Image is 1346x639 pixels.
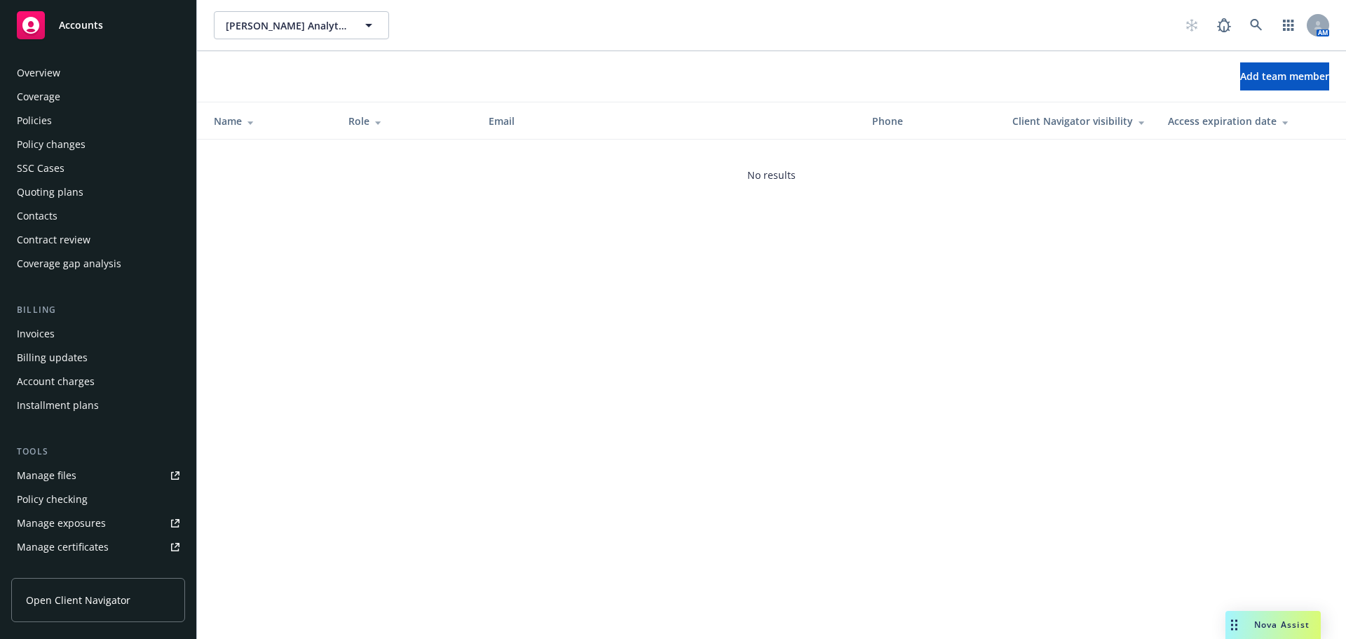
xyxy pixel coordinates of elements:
[17,347,88,369] div: Billing updates
[348,114,466,128] div: Role
[17,394,99,417] div: Installment plans
[11,347,185,369] a: Billing updates
[17,181,83,203] div: Quoting plans
[17,512,106,534] div: Manage exposures
[11,86,185,108] a: Coverage
[17,229,90,251] div: Contract review
[17,323,55,345] div: Invoices
[11,445,185,459] div: Tools
[17,253,121,275] div: Coverage gap analysis
[489,114,850,128] div: Email
[1210,11,1238,39] a: Report a Bug
[17,157,64,180] div: SSC Cases
[11,394,185,417] a: Installment plans
[17,536,109,558] div: Manage certificates
[1254,619,1310,631] span: Nova Assist
[17,488,88,511] div: Policy checking
[17,464,76,487] div: Manage files
[11,253,185,275] a: Coverage gap analysis
[1178,11,1206,39] a: Start snowing
[17,133,86,156] div: Policy changes
[26,593,130,607] span: Open Client Navigator
[11,560,185,582] a: Manage claims
[11,512,185,534] a: Manage exposures
[1240,62,1329,90] button: Add team member
[1242,11,1270,39] a: Search
[17,370,95,393] div: Account charges
[11,205,185,227] a: Contacts
[11,464,185,487] a: Manage files
[11,109,185,132] a: Policies
[11,536,185,558] a: Manage certificates
[17,560,88,582] div: Manage claims
[59,20,103,31] span: Accounts
[11,488,185,511] a: Policy checking
[11,181,185,203] a: Quoting plans
[1012,114,1146,128] div: Client Navigator visibility
[11,370,185,393] a: Account charges
[17,205,57,227] div: Contacts
[1225,611,1321,639] button: Nova Assist
[214,114,326,128] div: Name
[11,6,185,45] a: Accounts
[11,62,185,84] a: Overview
[1168,114,1300,128] div: Access expiration date
[17,86,60,108] div: Coverage
[214,11,389,39] button: [PERSON_NAME] Analytics, Inc.
[17,62,60,84] div: Overview
[11,303,185,317] div: Billing
[226,18,347,33] span: [PERSON_NAME] Analytics, Inc.
[11,229,185,251] a: Contract review
[1240,69,1329,83] span: Add team member
[11,157,185,180] a: SSC Cases
[1225,611,1243,639] div: Drag to move
[17,109,52,132] div: Policies
[11,133,185,156] a: Policy changes
[1274,11,1303,39] a: Switch app
[747,168,796,182] span: No results
[11,323,185,345] a: Invoices
[872,114,990,128] div: Phone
